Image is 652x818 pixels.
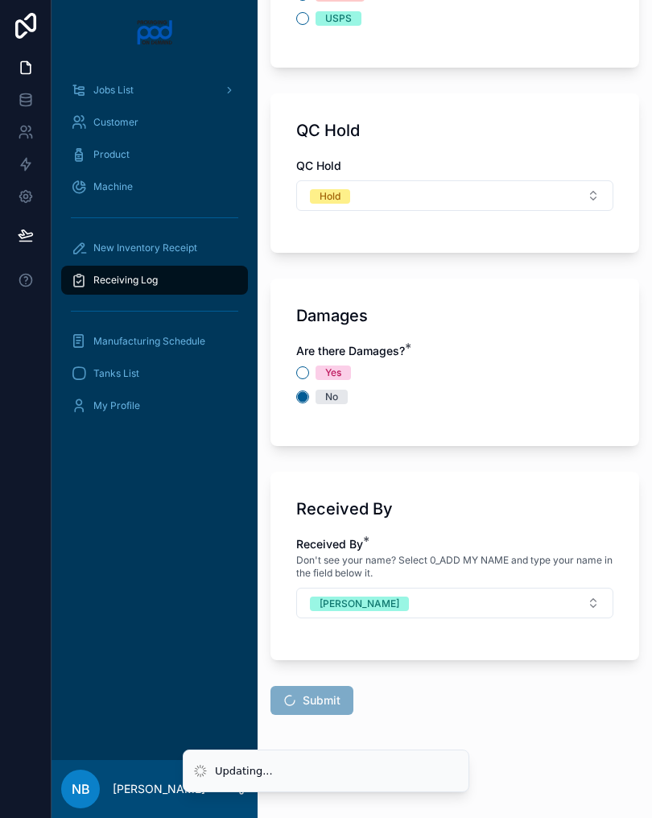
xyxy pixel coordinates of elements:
[296,554,613,580] span: Don't see your name? Select 0_ADD MY NAME and type your name in the field below it.
[325,390,338,404] div: No
[93,367,139,380] span: Tanks List
[296,537,363,551] span: Received By
[93,180,133,193] span: Machine
[52,64,258,441] div: scrollable content
[93,274,158,287] span: Receiving Log
[215,763,273,779] div: Updating...
[325,366,341,380] div: Yes
[325,11,352,26] div: USPS
[61,76,248,105] a: Jobs List
[61,359,248,388] a: Tanks List
[296,498,393,520] h1: Received By
[61,140,248,169] a: Product
[136,19,174,45] img: App logo
[72,779,90,799] span: NB
[296,159,341,172] span: QC Hold
[61,327,248,356] a: Manufacturing Schedule
[320,597,399,611] div: [PERSON_NAME]
[296,180,613,211] button: Select Button
[93,399,140,412] span: My Profile
[61,391,248,420] a: My Profile
[61,108,248,137] a: Customer
[296,588,613,618] button: Select Button
[296,344,405,357] span: Are there Damages?
[93,116,138,129] span: Customer
[296,119,360,142] h1: QC Hold
[61,266,248,295] a: Receiving Log
[113,781,205,797] p: [PERSON_NAME]
[61,233,248,262] a: New Inventory Receipt
[93,148,130,161] span: Product
[61,172,248,201] a: Machine
[93,242,197,254] span: New Inventory Receipt
[93,84,134,97] span: Jobs List
[320,189,340,204] div: Hold
[296,304,368,327] h1: Damages
[93,335,205,348] span: Manufacturing Schedule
